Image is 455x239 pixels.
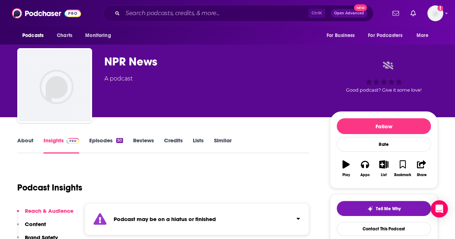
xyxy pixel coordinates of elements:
[67,138,79,144] img: Podchaser Pro
[326,31,355,41] span: For Business
[123,8,308,19] input: Search podcasts, credits, & more...
[89,137,123,153] a: Episodes50
[393,156,412,181] button: Bookmark
[17,137,33,153] a: About
[368,31,402,41] span: For Podcasters
[57,31,72,41] span: Charts
[376,206,401,212] span: Tell Me Why
[133,137,154,153] a: Reviews
[331,9,367,18] button: Open AdvancedNew
[17,29,53,42] button: open menu
[321,29,364,42] button: open menu
[342,173,350,177] div: Play
[85,31,111,41] span: Monitoring
[25,207,73,214] p: Reach & Audience
[22,31,44,41] span: Podcasts
[193,137,204,153] a: Lists
[417,31,429,41] span: More
[417,173,426,177] div: Share
[308,9,325,18] span: Ctrl K
[52,29,77,42] a: Charts
[330,55,438,99] div: Good podcast? Give it some love!
[337,137,431,152] div: Rate
[334,12,364,15] span: Open Advanced
[116,138,123,143] div: 50
[104,74,133,83] div: A podcast
[12,6,81,20] img: Podchaser - Follow, Share and Rate Podcasts
[80,29,120,42] button: open menu
[337,222,431,236] a: Contact This Podcast
[17,221,46,234] button: Content
[214,137,231,153] a: Similar
[17,207,73,221] button: Reach & Audience
[354,4,367,11] span: New
[381,173,387,177] div: List
[17,182,82,193] h1: Podcast Insights
[412,156,431,181] button: Share
[114,216,216,222] strong: Podcast may be on a hiatus or finished
[337,118,431,134] button: Follow
[411,29,438,42] button: open menu
[363,29,413,42] button: open menu
[367,206,373,212] img: tell me why sparkle
[360,173,370,177] div: Apps
[427,5,443,21] span: Logged in as veronica.smith
[394,173,411,177] div: Bookmark
[25,221,46,227] p: Content
[337,201,431,216] button: tell me why sparkleTell Me Why
[437,5,443,11] svg: Add a profile image
[355,156,374,181] button: Apps
[85,203,309,235] section: Click to expand status details
[427,5,443,21] img: User Profile
[408,7,419,19] a: Show notifications dropdown
[431,200,448,217] div: Open Intercom Messenger
[103,5,373,22] div: Search podcasts, credits, & more...
[19,50,91,121] img: NPR News
[427,5,443,21] button: Show profile menu
[346,87,422,93] span: Good podcast? Give it some love!
[44,137,79,153] a: InsightsPodchaser Pro
[374,156,393,181] button: List
[390,7,402,19] a: Show notifications dropdown
[164,137,183,153] a: Credits
[337,156,355,181] button: Play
